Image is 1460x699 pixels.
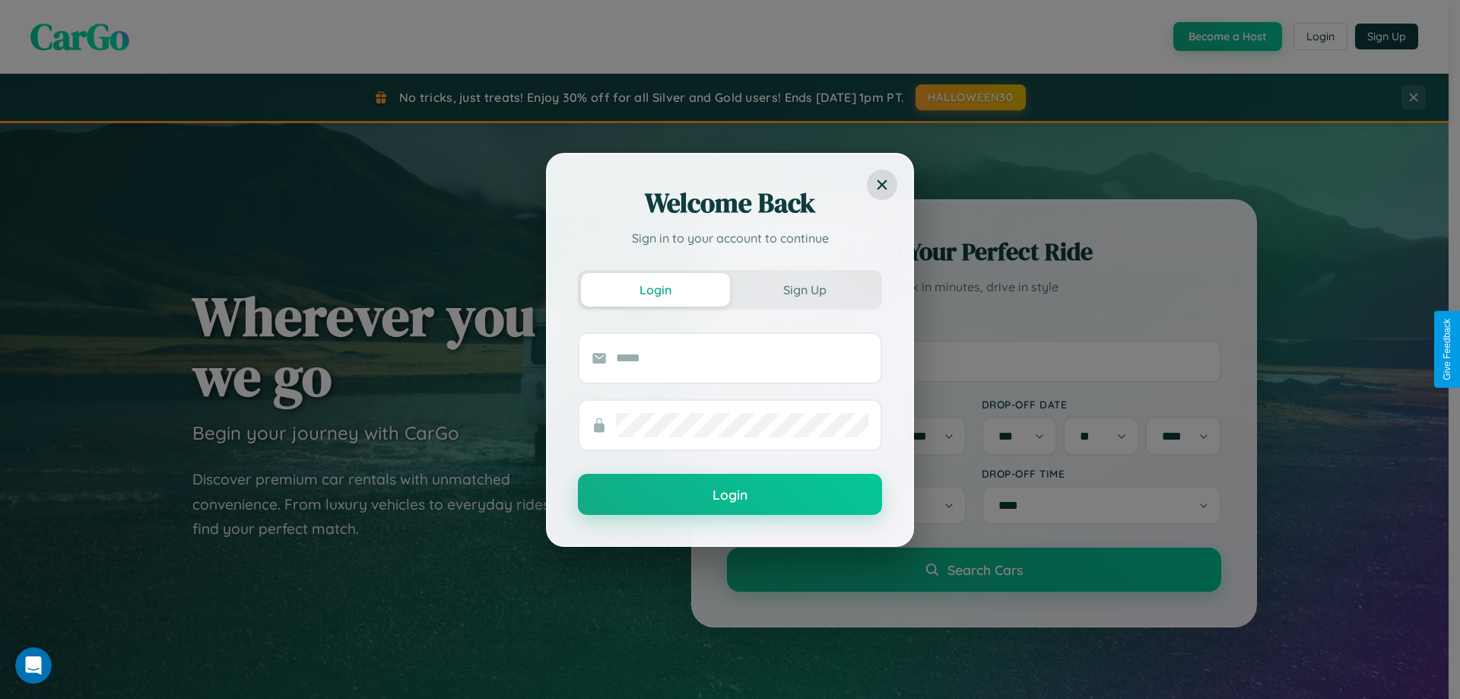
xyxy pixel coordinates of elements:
[730,273,879,307] button: Sign Up
[581,273,730,307] button: Login
[1442,319,1452,380] div: Give Feedback
[15,647,52,684] iframe: Intercom live chat
[578,185,882,221] h2: Welcome Back
[578,229,882,247] p: Sign in to your account to continue
[578,474,882,515] button: Login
